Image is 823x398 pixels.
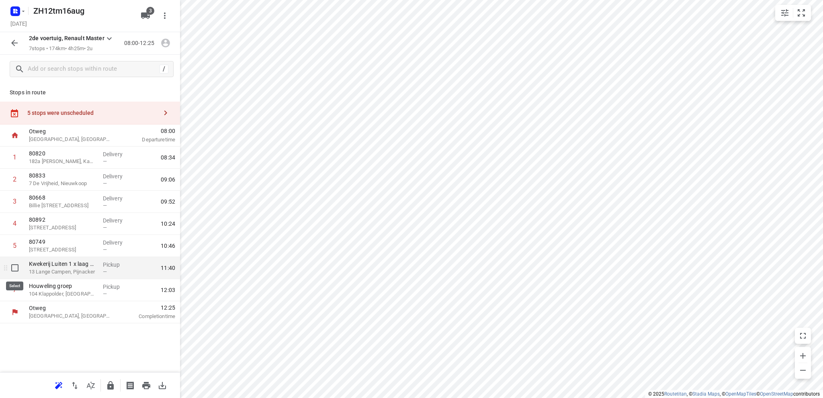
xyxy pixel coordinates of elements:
[161,220,175,228] span: 10:24
[29,45,114,53] p: 7 stops • 174km • 4h25m • 2u
[161,153,175,161] span: 08:34
[29,224,96,232] p: 78 Koediefslaan, Heemstede
[137,8,154,24] button: 3
[154,381,170,389] span: Download route
[161,198,175,206] span: 09:52
[103,239,133,247] p: Delivery
[161,242,175,250] span: 10:46
[29,202,96,210] p: Billie Holidaystraat 14, Amsterdam
[67,381,83,389] span: Reverse route
[158,39,174,47] span: Assign driver
[13,220,16,227] div: 4
[29,260,96,268] p: Kwekerij Luiten 1 x laag mix oleander
[725,391,756,397] a: OpenMapTiles
[29,304,113,312] p: Otweg
[27,110,158,116] div: 5 stops were unscheduled
[103,216,133,225] p: Delivery
[648,391,820,397] li: © 2025 , © , © © contributors
[29,194,96,202] p: 80668
[103,291,107,297] span: —
[29,246,96,254] p: 31 Achtermeerstraat, Hoofddorp
[664,391,687,397] a: Routetitan
[103,172,133,180] p: Delivery
[103,194,133,202] p: Delivery
[122,127,175,135] span: 08:00
[28,63,160,76] input: Add or search stops within route
[775,5,811,21] div: small contained button group
[29,135,113,143] p: [GEOGRAPHIC_DATA], [GEOGRAPHIC_DATA]
[29,157,96,165] p: 182a Van Teylingenweg, Kamerik
[157,8,173,24] button: More
[103,150,133,158] p: Delivery
[13,176,16,183] div: 2
[122,381,138,389] span: Print shipping labels
[29,171,96,180] p: 80833
[124,39,158,47] p: 08:00-12:25
[7,19,30,28] h5: Project date
[29,34,104,43] p: 2de voertuig, Renault Master
[122,304,175,312] span: 12:25
[102,378,119,394] button: Lock route
[103,158,107,164] span: —
[29,127,113,135] p: Otweg
[13,153,16,161] div: 1
[51,381,67,389] span: Reoptimize route
[692,391,720,397] a: Stadia Maps
[29,282,96,290] p: Houweling groep
[122,312,175,320] p: Completion time
[30,4,134,17] h5: ZH12tm16aug
[777,5,793,21] button: Map settings
[13,198,16,205] div: 3
[29,238,96,246] p: 80749
[29,312,113,320] p: [GEOGRAPHIC_DATA], [GEOGRAPHIC_DATA]
[760,391,793,397] a: OpenStreetMap
[161,264,175,272] span: 11:40
[146,7,154,15] span: 3
[138,381,154,389] span: Print route
[103,247,107,253] span: —
[793,5,809,21] button: Fit zoom
[10,88,170,97] p: Stops in route
[103,225,107,231] span: —
[122,136,175,144] p: Departure time
[160,65,168,73] div: /
[29,180,96,188] p: 7 De Vrijheid, Nieuwkoop
[161,286,175,294] span: 12:03
[161,176,175,184] span: 09:06
[83,381,99,389] span: Sort by time window
[29,149,96,157] p: 80820
[103,269,107,275] span: —
[103,283,133,291] p: Pickup
[103,180,107,186] span: —
[29,290,96,298] p: 104 Klappolder, Bleiswijk
[103,202,107,208] span: —
[13,242,16,249] div: 5
[13,286,16,294] div: 7
[29,216,96,224] p: 80892
[103,261,133,269] p: Pickup
[29,268,96,276] p: 13 Lange Campen, Pijnacker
